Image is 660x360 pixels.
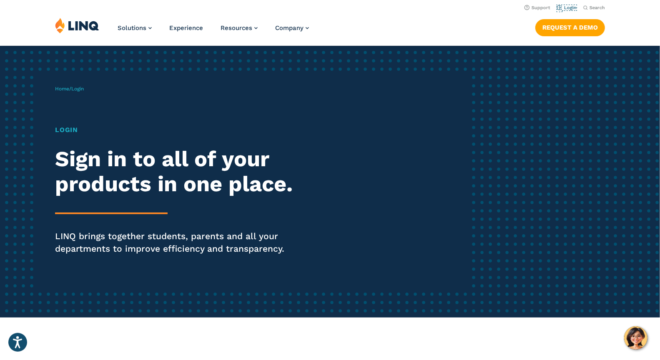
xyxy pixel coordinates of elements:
span: Resources [221,24,252,32]
img: LINQ | K‑12 Software [55,17,99,33]
a: Login [557,5,577,10]
h1: Login [55,125,309,135]
a: Request a Demo [535,19,605,36]
nav: Primary Navigation [118,17,309,45]
span: Company [275,24,304,32]
span: / [55,86,84,92]
span: Login [71,86,84,92]
span: Solutions [118,24,146,32]
button: Open Search Bar [583,5,605,11]
a: Solutions [118,24,152,32]
button: Hello, have a question? Let’s chat. [624,326,647,350]
h2: Sign in to all of your products in one place. [55,147,309,197]
a: Experience [169,24,203,32]
nav: Button Navigation [535,17,605,36]
p: LINQ brings together students, parents and all your departments to improve efficiency and transpa... [55,230,309,255]
a: Support [524,5,550,10]
a: Home [55,86,69,92]
span: Search [590,5,605,10]
a: Company [275,24,309,32]
a: Resources [221,24,258,32]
